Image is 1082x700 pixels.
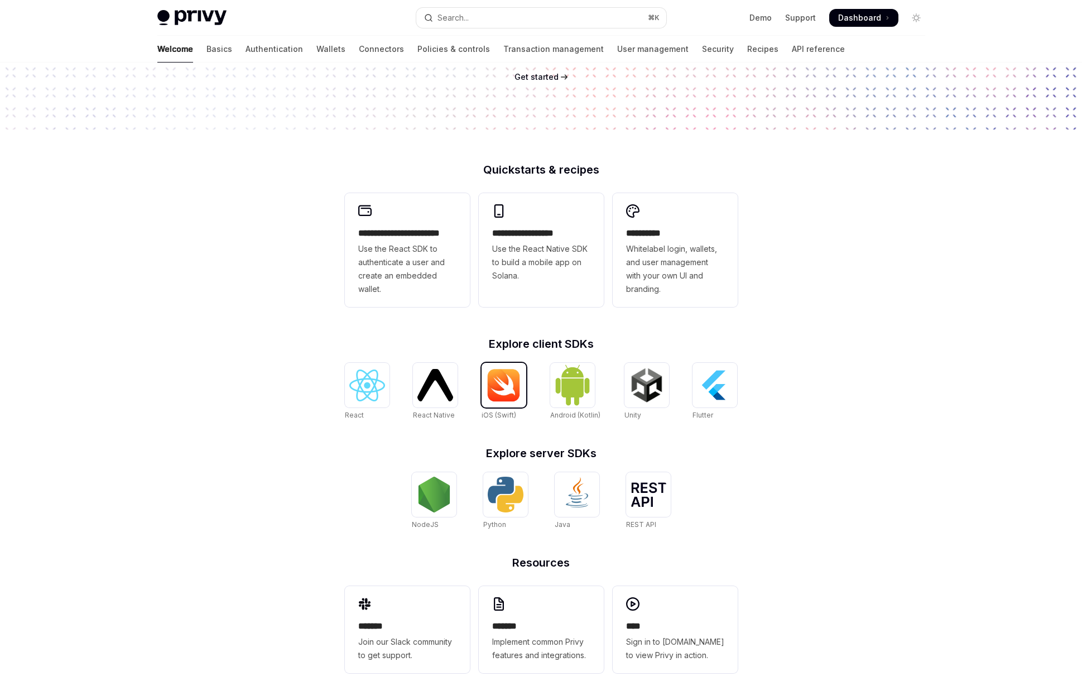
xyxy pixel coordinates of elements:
span: Android (Kotlin) [550,411,600,419]
h2: Resources [345,557,738,568]
span: iOS (Swift) [482,411,516,419]
span: REST API [626,520,656,529]
a: Policies & controls [417,36,490,63]
a: UnityUnity [624,363,669,421]
h2: Quickstarts & recipes [345,164,738,175]
a: iOS (Swift)iOS (Swift) [482,363,526,421]
span: Whitelabel login, wallets, and user management with your own UI and branding. [626,242,724,296]
a: **** **** **** ***Use the React Native SDK to build a mobile app on Solana. [479,193,604,307]
img: Unity [629,367,665,403]
a: Support [785,12,816,23]
a: Android (Kotlin)Android (Kotlin) [550,363,600,421]
a: Get started [514,71,559,83]
a: FlutterFlutter [693,363,737,421]
a: Transaction management [503,36,604,63]
a: API reference [792,36,845,63]
a: Security [702,36,734,63]
img: REST API [631,482,666,507]
img: Python [488,477,523,512]
a: NodeJSNodeJS [412,472,456,530]
span: Flutter [693,411,713,419]
span: Use the React Native SDK to build a mobile app on Solana. [492,242,590,282]
span: Unity [624,411,641,419]
span: Java [555,520,570,529]
div: Search... [437,11,469,25]
button: Open search [416,8,666,28]
img: React Native [417,369,453,401]
button: Toggle dark mode [907,9,925,27]
span: Get started [514,72,559,81]
span: Use the React SDK to authenticate a user and create an embedded wallet. [358,242,456,296]
a: Recipes [747,36,778,63]
img: NodeJS [416,477,452,512]
span: Sign in to [DOMAIN_NAME] to view Privy in action. [626,635,724,662]
img: Flutter [697,367,733,403]
a: User management [617,36,689,63]
span: React [345,411,364,419]
a: React NativeReact Native [413,363,458,421]
a: **** **Implement common Privy features and integrations. [479,586,604,673]
span: Join our Slack community to get support. [358,635,456,662]
a: Authentication [246,36,303,63]
a: Wallets [316,36,345,63]
img: Java [559,477,595,512]
span: React Native [413,411,455,419]
a: Welcome [157,36,193,63]
a: ****Sign in to [DOMAIN_NAME] to view Privy in action. [613,586,738,673]
span: NodeJS [412,520,439,529]
img: light logo [157,10,227,26]
a: Connectors [359,36,404,63]
img: Android (Kotlin) [555,364,590,406]
span: ⌘ K [648,13,660,22]
span: Implement common Privy features and integrations. [492,635,590,662]
a: JavaJava [555,472,599,530]
h2: Explore server SDKs [345,448,738,459]
a: Demo [749,12,772,23]
a: PythonPython [483,472,528,530]
a: **** **Join our Slack community to get support. [345,586,470,673]
a: REST APIREST API [626,472,671,530]
a: ReactReact [345,363,389,421]
img: React [349,370,385,401]
a: **** *****Whitelabel login, wallets, and user management with your own UI and branding. [613,193,738,307]
span: Dashboard [838,12,881,23]
h2: Explore client SDKs [345,338,738,349]
a: Dashboard [829,9,898,27]
a: Basics [206,36,232,63]
span: Python [483,520,506,529]
img: iOS (Swift) [486,368,522,402]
